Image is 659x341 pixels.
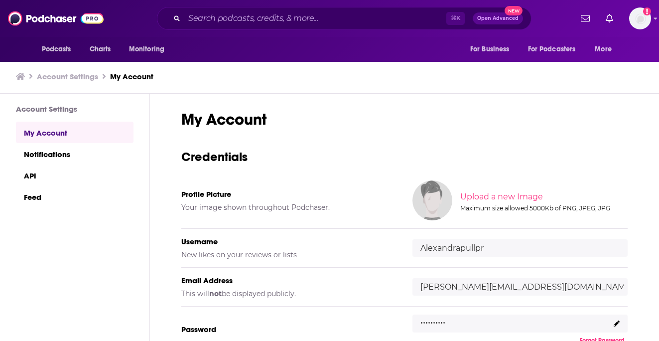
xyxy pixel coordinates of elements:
[629,7,651,29] button: Show profile menu
[463,40,522,59] button: open menu
[16,143,133,165] a: Notifications
[42,42,71,56] span: Podcasts
[420,312,445,327] p: ..........
[16,122,133,143] a: My Account
[181,289,396,298] h5: This will be displayed publicly.
[16,165,133,186] a: API
[477,16,519,21] span: Open Advanced
[16,104,133,114] h3: Account Settings
[629,7,651,29] span: Logged in as Alexandrapullpr
[522,40,590,59] button: open menu
[37,72,98,81] a: Account Settings
[181,237,396,246] h5: Username
[412,180,452,220] img: Your profile image
[181,276,396,285] h5: Email Address
[412,239,628,257] input: username
[595,42,612,56] span: More
[181,189,396,199] h5: Profile Picture
[181,203,396,212] h5: Your image shown throughout Podchaser.
[8,9,104,28] img: Podchaser - Follow, Share and Rate Podcasts
[181,250,396,259] h5: New likes on your reviews or lists
[110,72,153,81] a: My Account
[528,42,576,56] span: For Podcasters
[181,149,628,165] h3: Credentials
[643,7,651,15] svg: Add a profile image
[629,7,651,29] img: User Profile
[588,40,624,59] button: open menu
[209,289,222,298] b: not
[505,6,523,15] span: New
[184,10,446,26] input: Search podcasts, credits, & more...
[446,12,465,25] span: ⌘ K
[181,110,628,129] h1: My Account
[470,42,510,56] span: For Business
[460,204,626,212] div: Maximum size allowed 5000Kb of PNG, JPEG, JPG
[122,40,177,59] button: open menu
[83,40,117,59] a: Charts
[181,325,396,334] h5: Password
[602,10,617,27] a: Show notifications dropdown
[157,7,531,30] div: Search podcasts, credits, & more...
[473,12,523,24] button: Open AdvancedNew
[412,278,628,296] input: email
[577,10,594,27] a: Show notifications dropdown
[90,42,111,56] span: Charts
[129,42,164,56] span: Monitoring
[35,40,84,59] button: open menu
[16,186,133,207] a: Feed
